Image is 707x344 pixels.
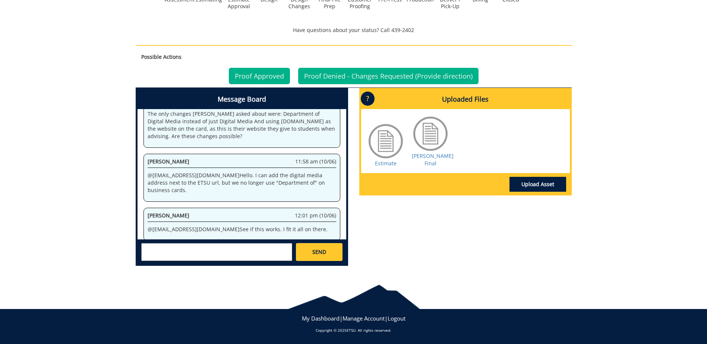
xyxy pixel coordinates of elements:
span: [PERSON_NAME] [148,212,189,219]
a: Proof Denied - Changes Requested (Provide direction) [298,68,479,84]
p: ? [361,92,375,106]
textarea: messageToSend [141,243,292,261]
h4: Uploaded Files [361,90,570,109]
a: [PERSON_NAME] Final [412,152,454,167]
p: The only changes [PERSON_NAME] asked about were: Department of Digital Media instead of just Digi... [148,110,336,140]
strong: Possible Actions [141,53,182,60]
h4: Message Board [138,90,346,109]
a: SEND [296,243,342,261]
span: 12:01 pm (10/06) [295,212,336,219]
a: Upload Asset [509,177,566,192]
span: [PERSON_NAME] [148,158,189,165]
a: Proof Approved [229,68,290,84]
span: SEND [312,248,326,256]
p: @ [EMAIL_ADDRESS][DOMAIN_NAME] See if this works. I fit it all on there. [148,226,336,233]
a: Manage Account [343,315,385,322]
a: Estimate [375,160,397,167]
span: 11:58 am (10/06) [295,158,336,165]
a: ETSU [347,328,356,333]
p: Have questions about your status? Call 439-2402 [136,26,572,34]
a: My Dashboard [302,315,340,322]
a: Logout [388,315,405,322]
p: @ [EMAIL_ADDRESS][DOMAIN_NAME] Hello. I can add the digital media address next to the ETSU url, b... [148,172,336,194]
